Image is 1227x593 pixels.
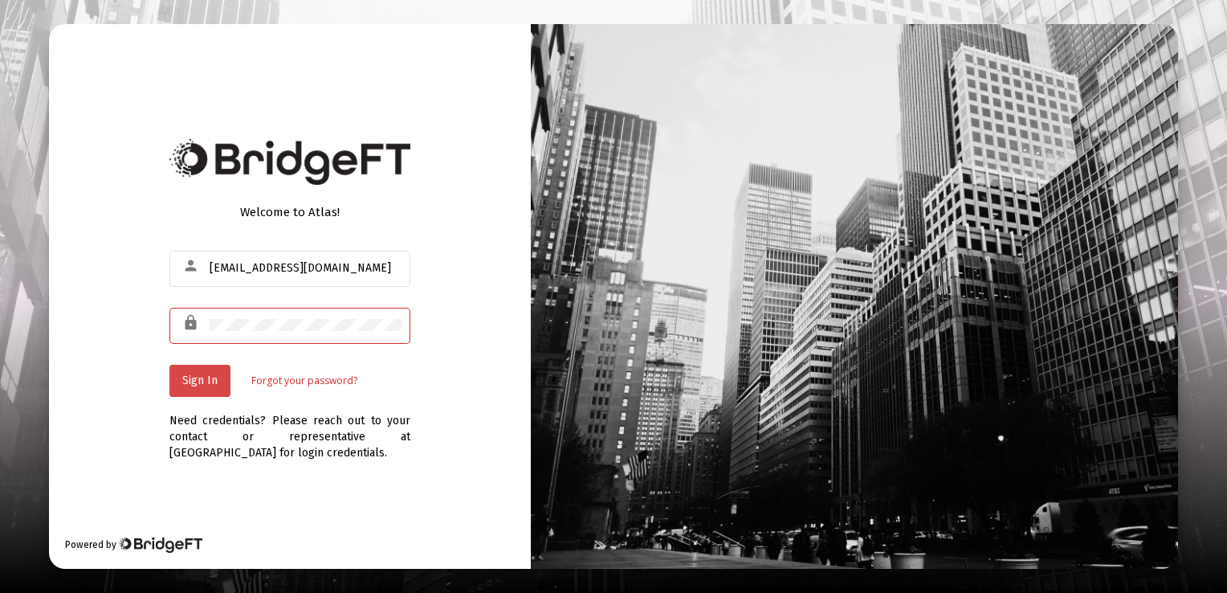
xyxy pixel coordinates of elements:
[182,256,202,276] mat-icon: person
[169,365,230,397] button: Sign In
[65,537,202,553] div: Powered by
[169,397,410,461] div: Need credentials? Please reach out to your contact or representative at [GEOGRAPHIC_DATA] for log...
[182,313,202,333] mat-icon: lock
[182,374,218,387] span: Sign In
[169,204,410,220] div: Welcome to Atlas!
[169,139,410,185] img: Bridge Financial Technology Logo
[118,537,202,553] img: Bridge Financial Technology Logo
[251,373,357,389] a: Forgot your password?
[210,262,402,275] input: Email or Username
